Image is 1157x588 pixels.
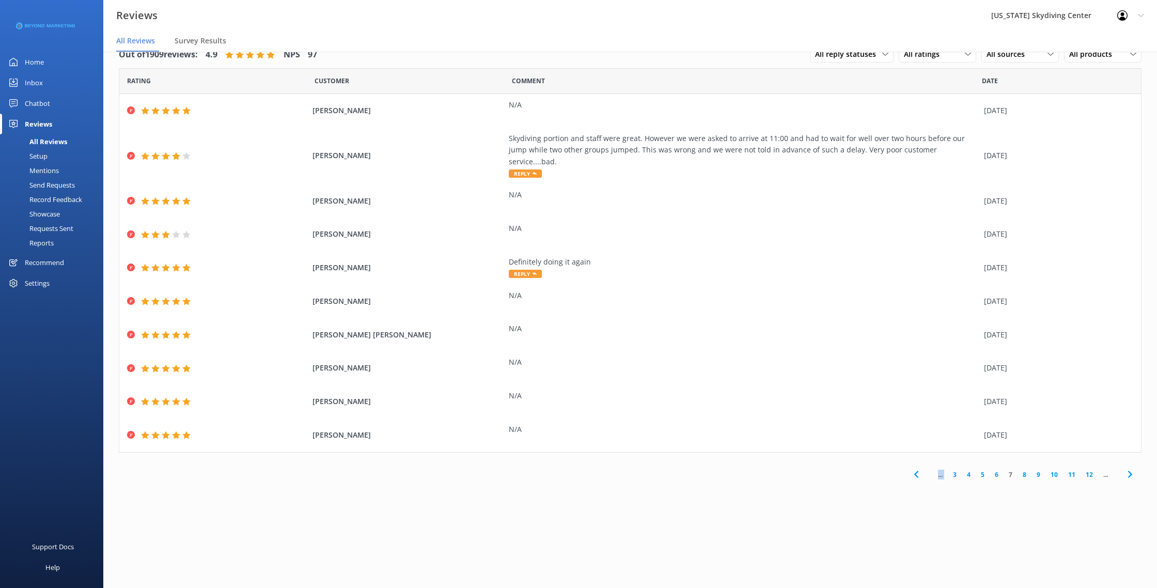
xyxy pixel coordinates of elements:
div: Definitely doing it again [509,256,979,268]
h4: 4.9 [206,48,217,61]
div: [DATE] [984,429,1128,441]
span: Reply [509,270,542,278]
span: [PERSON_NAME] [312,150,503,161]
div: N/A [509,189,979,200]
div: N/A [509,99,979,111]
a: 10 [1045,470,1063,479]
a: 7 [1004,470,1018,479]
span: All sources [987,49,1031,60]
h4: NPS [284,48,300,61]
a: 12 [1081,470,1098,479]
div: Setup [6,149,48,163]
div: Send Requests [6,178,75,192]
div: Chatbot [25,93,50,114]
h4: Out of 1909 reviews: [119,48,198,61]
div: All Reviews [6,134,67,149]
a: 9 [1031,470,1045,479]
span: [PERSON_NAME] [312,105,503,116]
h3: Reviews [116,7,158,24]
span: All products [1069,49,1118,60]
a: 8 [1018,470,1031,479]
div: N/A [509,424,979,435]
div: Reports [6,236,54,250]
div: [DATE] [984,329,1128,341]
span: All reply statuses [815,49,882,60]
div: Inbox [25,72,43,93]
div: [DATE] [984,296,1128,307]
a: 5 [976,470,990,479]
div: Reviews [25,114,52,134]
div: Help [45,557,60,578]
a: Mentions [6,163,103,178]
span: [PERSON_NAME] [312,228,503,240]
div: [DATE] [984,228,1128,240]
span: ... [933,470,948,479]
span: Date [982,76,998,86]
span: [PERSON_NAME] [312,396,503,407]
div: Recommend [25,252,64,273]
a: Reports [6,236,103,250]
div: Record Feedback [6,192,82,207]
span: Reply [509,169,542,178]
span: [PERSON_NAME] [PERSON_NAME] [312,329,503,341]
a: Setup [6,149,103,163]
span: [PERSON_NAME] [312,195,503,207]
div: N/A [509,323,979,334]
span: [PERSON_NAME] [312,429,503,441]
a: All Reviews [6,134,103,149]
div: Showcase [6,207,60,221]
h4: 97 [308,48,317,61]
div: N/A [509,357,979,368]
a: Showcase [6,207,103,221]
a: 3 [948,470,962,479]
span: Question [512,76,545,86]
div: N/A [509,290,979,301]
span: [PERSON_NAME] [312,362,503,374]
span: ... [1098,470,1113,479]
div: [DATE] [984,396,1128,407]
div: Home [25,52,44,72]
a: 6 [990,470,1004,479]
span: Date [127,76,151,86]
a: 4 [962,470,976,479]
span: Date [315,76,349,86]
div: [DATE] [984,105,1128,116]
span: [PERSON_NAME] [312,296,503,307]
a: Requests Sent [6,221,103,236]
a: Send Requests [6,178,103,192]
div: Settings [25,273,50,293]
div: [DATE] [984,262,1128,273]
a: Record Feedback [6,192,103,207]
div: Skydiving portion and staff were great. However we were asked to arrive at 11:00 and had to wait ... [509,133,979,167]
div: N/A [509,223,979,234]
span: All ratings [904,49,946,60]
a: 11 [1063,470,1081,479]
div: [DATE] [984,195,1128,207]
div: [DATE] [984,150,1128,161]
span: Survey Results [175,36,226,46]
img: 3-1676954853.png [15,18,75,35]
div: Support Docs [32,536,74,557]
div: Mentions [6,163,59,178]
div: N/A [509,390,979,401]
div: [DATE] [984,362,1128,374]
div: Requests Sent [6,221,73,236]
span: All Reviews [116,36,155,46]
span: [PERSON_NAME] [312,262,503,273]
